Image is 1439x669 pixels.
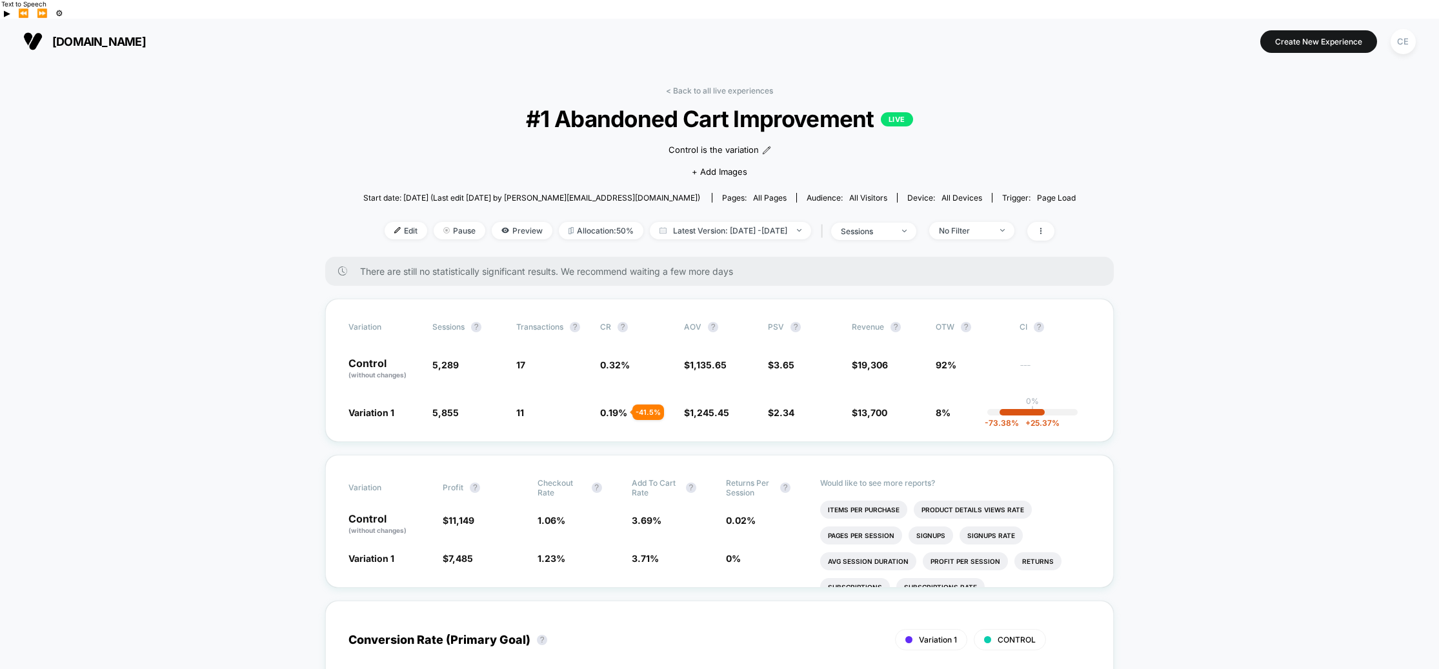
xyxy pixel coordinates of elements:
span: Pause [434,222,485,239]
span: Revenue [852,322,884,332]
div: Audience: [807,193,887,203]
img: end [1000,229,1005,232]
button: ? [891,322,901,332]
li: Signups [909,526,953,544]
span: Variation 1 [348,407,394,418]
span: $ [852,407,887,418]
li: Subscriptions [820,578,890,596]
span: 1,245.45 [690,407,729,418]
button: ? [471,322,481,332]
span: 1,135.65 [690,359,727,370]
p: Control [348,358,419,380]
span: Profit [443,483,463,492]
div: - 41.5 % [632,404,664,420]
button: ? [592,483,602,493]
p: Control [348,514,430,535]
span: Checkout Rate [538,478,585,497]
span: 3.65 [774,359,794,370]
span: CR [600,322,611,332]
div: CE [1391,29,1416,54]
li: Avg Session Duration [820,552,916,570]
span: 17 [516,359,525,370]
span: Variation 1 [348,553,394,564]
span: Returns Per Session [726,478,774,497]
span: --- [1020,361,1091,380]
span: CI [1020,322,1091,332]
span: 5,855 [432,407,459,418]
li: Signups Rate [960,526,1023,544]
li: Pages Per Session [820,526,902,544]
span: Preview [492,222,552,239]
span: 19,306 [858,359,888,370]
li: Profit Per Session [923,552,1008,570]
span: CONTROL [998,635,1036,644]
span: 25.37 % [1019,418,1060,428]
span: $ [768,407,794,418]
span: Control is the variation [669,144,759,157]
span: $ [684,359,727,370]
p: Would like to see more reports? [820,478,1091,488]
span: Transactions [516,322,563,332]
span: 7,485 [448,553,473,564]
button: ? [708,322,718,332]
p: 0% [1026,396,1039,406]
li: Product Details Views Rate [914,501,1032,519]
span: 5,289 [432,359,459,370]
span: [DOMAIN_NAME] [52,35,146,48]
button: CE [1387,28,1420,55]
span: + Add Images [692,166,747,177]
div: Pages: [722,193,787,203]
span: (without changes) [348,371,407,379]
img: end [797,229,801,232]
li: Subscriptions Rate [896,578,985,596]
span: 0.32 % [600,359,630,370]
div: sessions [841,226,892,236]
span: 1.23 % [538,553,565,564]
span: PSV [768,322,784,332]
button: ? [618,322,628,332]
button: ? [1034,322,1044,332]
span: all devices [941,193,982,203]
span: all pages [753,193,787,203]
span: $ [684,407,729,418]
span: Device: [897,193,992,203]
span: All Visitors [849,193,887,203]
span: Start date: [DATE] (Last edit [DATE] by [PERSON_NAME][EMAIL_ADDRESS][DOMAIN_NAME]) [363,193,700,203]
span: Add To Cart Rate [632,478,679,497]
li: Returns [1014,552,1062,570]
img: end [902,230,907,232]
span: | [818,222,831,241]
span: (without changes) [348,526,407,534]
button: ? [570,322,580,332]
span: 1.06 % [538,515,565,526]
img: edit [394,227,401,234]
span: Allocation: 50% [559,222,643,239]
button: ? [537,635,547,645]
img: rebalance [569,227,574,234]
button: ? [790,322,801,332]
span: 3.69 % [632,515,661,526]
span: There are still no statistically significant results. We recommend waiting a few more days [360,266,1088,277]
span: Variation 1 [919,635,957,644]
span: $ [443,553,473,564]
span: #1 Abandoned Cart Improvement [399,105,1040,132]
span: $ [768,359,794,370]
p: | [1031,406,1034,415]
button: ? [961,322,971,332]
p: LIVE [881,112,913,126]
span: 0.02 % [726,515,756,526]
span: 0 % [726,553,741,564]
span: + [1025,418,1031,428]
span: Page Load [1037,193,1076,203]
img: calendar [659,227,667,234]
span: 11 [516,407,524,418]
span: 92% [936,359,956,370]
div: No Filter [939,226,991,235]
span: Variation [348,322,419,332]
span: 8% [936,407,951,418]
span: -73.38 % [985,418,1019,428]
button: ? [470,483,480,493]
img: Visually logo [23,32,43,51]
span: 0.19 % [600,407,627,418]
button: Previous [14,8,33,19]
